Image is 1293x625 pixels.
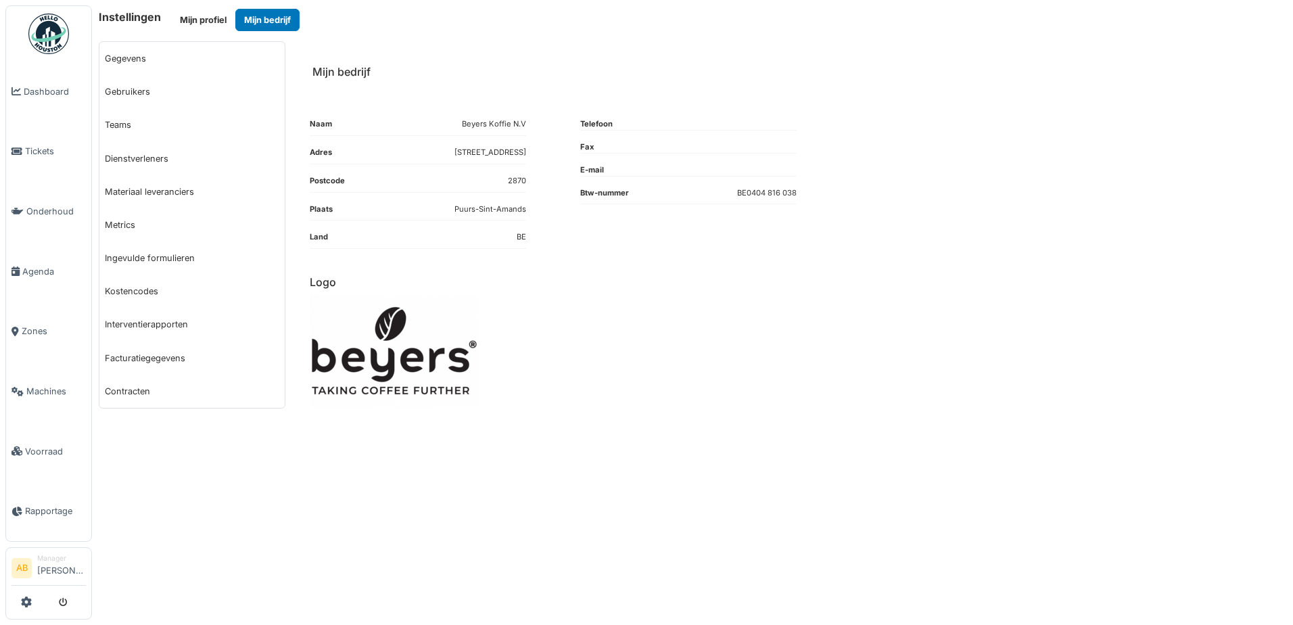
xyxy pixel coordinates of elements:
dd: 2870 [508,175,526,187]
a: Dashboard [6,62,91,122]
div: Manager [37,553,86,563]
dt: Plaats [310,204,333,221]
dt: E-mail [580,164,604,176]
a: Gebruikers [99,75,285,108]
dt: Fax [580,141,594,153]
a: Dienstverleners [99,142,285,175]
h6: Logo [310,276,1275,289]
dd: Beyers Koffie N.V [462,118,526,130]
span: Agenda [22,265,86,278]
a: Gegevens [99,42,285,75]
a: Zones [6,302,91,362]
span: Rapportage [25,505,86,517]
a: Machines [6,361,91,421]
span: Onderhoud [26,205,86,218]
dt: Naam [310,118,332,135]
a: Agenda [6,241,91,302]
a: Teams [99,108,285,141]
img: mu304xo4th093xj919zo2mec16zr [310,294,479,407]
span: Zones [22,325,86,338]
a: Interventierapporten [99,308,285,341]
span: Tickets [25,145,86,158]
dt: Land [310,231,328,248]
a: Facturatiegegevens [99,342,285,375]
a: Kostencodes [99,275,285,308]
dt: Postcode [310,175,345,192]
dt: Btw-nummer [580,187,629,204]
span: Machines [26,385,86,398]
li: [PERSON_NAME] [37,553,86,582]
a: Metrics [99,208,285,241]
li: AB [11,558,32,578]
dt: Adres [310,147,332,164]
button: Mijn bedrijf [235,9,300,31]
button: Mijn profiel [171,9,235,31]
dt: Telefoon [580,118,613,130]
a: Rapportage [6,482,91,542]
h6: Mijn bedrijf [312,66,371,78]
dd: Puurs-Sint-Amands [454,204,526,215]
span: Voorraad [25,445,86,458]
img: Badge_color-CXgf-gQk.svg [28,14,69,54]
a: AB Manager[PERSON_NAME] [11,553,86,586]
dd: BE0404 816 038 [737,187,797,199]
span: Dashboard [24,85,86,98]
a: Tickets [6,122,91,182]
a: Voorraad [6,421,91,482]
h6: Instellingen [99,11,161,24]
a: Ingevulde formulieren [99,241,285,275]
a: Onderhoud [6,181,91,241]
a: Contracten [99,375,285,408]
a: Materiaal leveranciers [99,175,285,208]
dd: [STREET_ADDRESS] [454,147,526,158]
dd: BE [517,231,526,243]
